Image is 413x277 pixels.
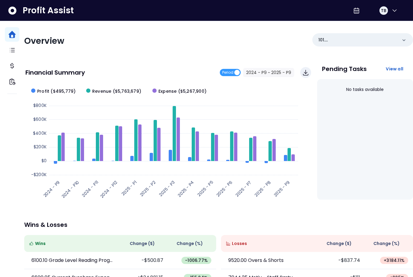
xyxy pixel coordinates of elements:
[31,257,113,264] p: 6100.10 Grade Level Reading Program
[130,240,155,247] span: Change ( $ )
[25,69,85,76] p: Financial Summary
[322,66,367,72] p: Pending Tasks
[373,240,400,247] span: Change (%)
[158,88,207,95] span: Expense ($5,267,900)
[317,252,365,269] td: -$837.74
[92,88,141,95] span: Revenue ($5,763,679)
[80,179,99,198] text: 2024 - P11
[60,179,80,199] text: 2024 - P10
[34,144,47,150] text: $200K
[35,240,46,247] span: Wins
[327,240,352,247] span: Change ( $ )
[33,130,47,136] text: $400K
[120,252,168,269] td: -$500.87
[138,179,157,198] text: 2025 - P2
[120,179,138,197] text: 2025 - P1
[215,179,234,198] text: 2025 - P6
[33,116,47,122] text: $600K
[41,158,47,164] text: $0
[386,66,403,72] span: View all
[384,257,405,263] span: + 3184.11 %
[99,179,119,199] text: 2024 - P12
[23,5,74,16] span: Profit Assist
[24,222,413,228] p: Wins & Losses
[24,35,64,47] span: Overview
[234,179,253,198] text: 2025 - P7
[31,172,47,178] text: -$200K
[272,179,291,198] text: 2025 - P9
[37,88,76,95] span: Profit ($495,779)
[222,69,233,76] span: Period
[158,179,176,198] text: 2025 - P3
[300,67,311,78] button: Download
[381,63,408,74] button: View all
[243,68,294,77] button: 2024 - P9 ~ 2025 - P9
[185,257,208,263] span: -1006.77 %
[196,179,214,198] text: 2025 - P5
[253,179,272,198] text: 2025 - P8
[176,179,195,198] text: 2025 - P4
[322,82,408,98] div: No tasks available
[177,240,203,247] span: Change (%)
[228,257,284,264] p: 9520.00 Overs & Shorts
[318,37,397,43] p: 101. Landside([GEOGRAPHIC_DATA])
[33,102,47,108] text: $800K
[381,8,386,14] span: TB
[42,179,61,198] text: 2024 - P9
[232,240,247,247] span: Losses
